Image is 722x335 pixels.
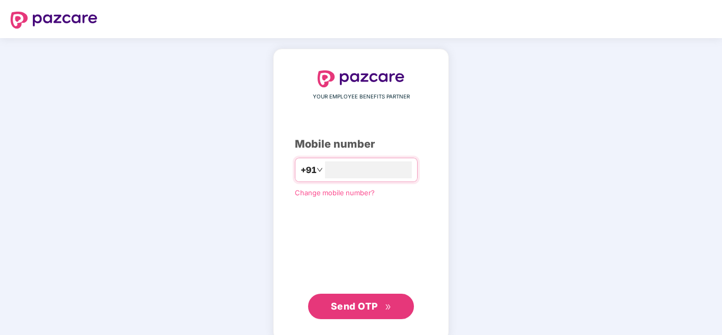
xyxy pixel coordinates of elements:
a: Change mobile number? [295,188,375,197]
span: +91 [301,164,317,177]
span: YOUR EMPLOYEE BENEFITS PARTNER [313,93,410,101]
div: Mobile number [295,136,427,152]
span: down [317,167,323,173]
img: logo [11,12,97,29]
span: Send OTP [331,301,378,312]
img: logo [318,70,404,87]
button: Send OTPdouble-right [308,294,414,319]
span: double-right [385,304,392,311]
